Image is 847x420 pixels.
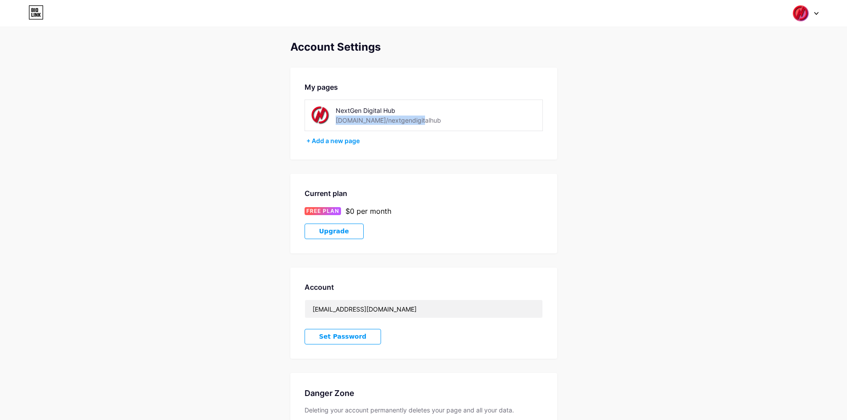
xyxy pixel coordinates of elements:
[345,206,391,216] div: $0 per month
[305,406,543,414] div: Deleting your account permanently deletes your page and all your data.
[305,300,542,318] input: Email
[290,41,557,53] div: Account Settings
[305,329,381,344] button: Set Password
[336,116,441,125] div: [DOMAIN_NAME]/nextgendigitalhub
[305,282,543,292] div: Account
[305,188,543,199] div: Current plan
[310,105,330,125] img: nextgendigitalhub
[305,387,543,399] div: Danger Zone
[319,228,349,235] span: Upgrade
[14,14,21,21] img: logo_orange.svg
[306,136,543,145] div: + Add a new page
[14,23,21,30] img: website_grey.svg
[88,52,96,59] img: tab_keywords_by_traffic_grey.svg
[305,82,543,92] div: My pages
[319,333,367,340] span: Set Password
[306,207,339,215] span: FREE PLAN
[25,14,44,21] div: v 4.0.25
[24,52,31,59] img: tab_domain_overview_orange.svg
[98,52,150,58] div: Keywords by Traffic
[792,5,809,22] img: NextGen Digital
[336,106,462,115] div: NextGen Digital Hub
[305,224,364,239] button: Upgrade
[34,52,80,58] div: Domain Overview
[23,23,98,30] div: Domain: [DOMAIN_NAME]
